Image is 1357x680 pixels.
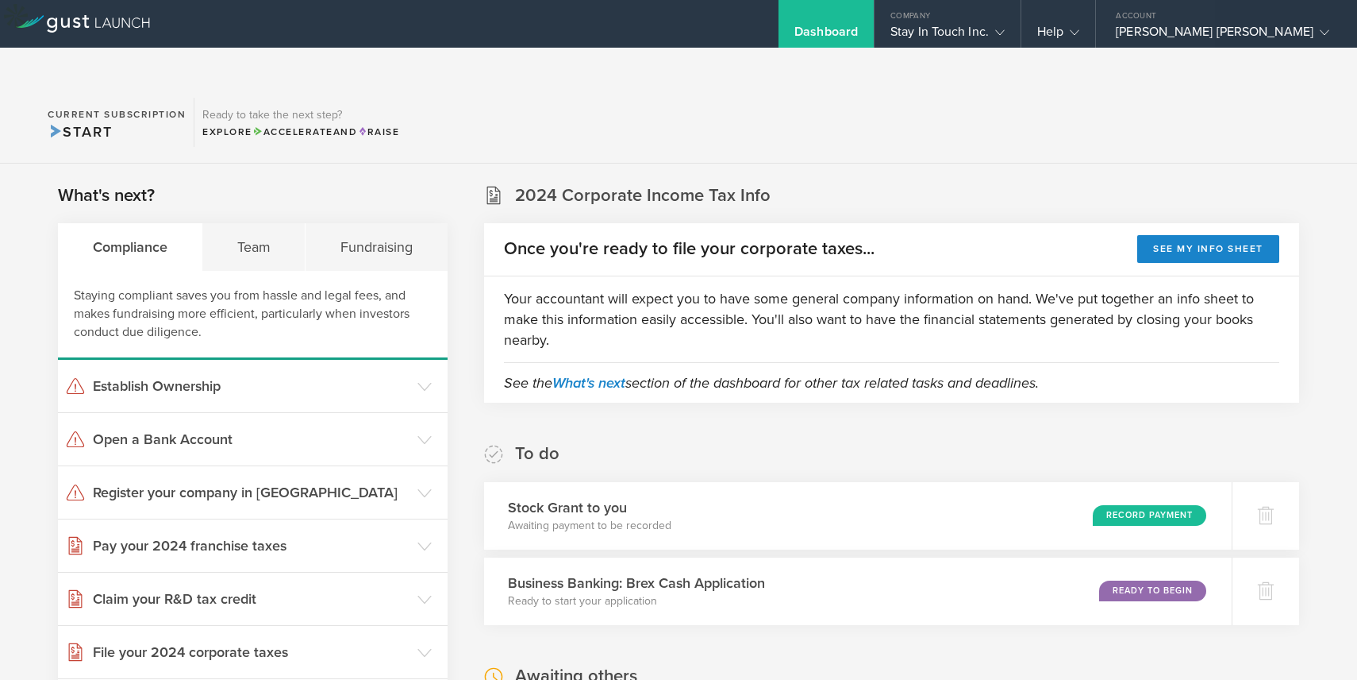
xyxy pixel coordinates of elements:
p: Ready to start your application [508,593,765,609]
p: Awaiting payment to be recorded [508,518,671,534]
div: Team [202,223,306,271]
h2: 2024 Corporate Income Tax Info [515,184,771,207]
div: Help [1037,24,1079,48]
div: Record Payment [1093,505,1206,526]
h2: To do [515,442,559,466]
p: Your accountant will expect you to have some general company information on hand. We've put toget... [504,288,1279,350]
div: Business Banking: Brex Cash ApplicationReady to start your applicationReady to Begin [484,558,1232,625]
h3: Pay your 2024 franchise taxes [93,535,409,556]
span: Start [48,123,112,141]
button: See my info sheet [1137,235,1279,263]
div: Stock Grant to youAwaiting payment to be recordedRecord Payment [484,482,1232,550]
div: Stay In Touch Inc. [890,24,1005,48]
div: Ready to Begin [1099,581,1206,601]
div: Explore [202,125,399,139]
h3: Stock Grant to you [508,497,671,518]
span: and [252,126,358,137]
div: [PERSON_NAME] [PERSON_NAME] [1116,24,1329,48]
div: Compliance [58,223,202,271]
div: Fundraising [306,223,447,271]
iframe: Chat Widget [1278,604,1357,680]
h3: Claim your R&D tax credit [93,589,409,609]
div: Ready to take the next step?ExploreAccelerateandRaise [194,98,407,147]
div: Staying compliant saves you from hassle and legal fees, and makes fundraising more efficient, par... [58,271,448,360]
h3: Business Banking: Brex Cash Application [508,573,765,593]
h3: Establish Ownership [93,376,409,396]
span: Raise [357,126,399,137]
h2: Once you're ready to file your corporate taxes... [504,238,875,261]
span: Accelerate [252,126,333,137]
div: Dashboard [794,24,858,48]
h2: Current Subscription [48,110,186,119]
a: What's next [552,374,625,392]
h2: What's next? [58,184,155,207]
h3: Register your company in [GEOGRAPHIC_DATA] [93,482,409,503]
em: See the section of the dashboard for other tax related tasks and deadlines. [504,374,1039,392]
h3: Open a Bank Account [93,429,409,450]
h3: File your 2024 corporate taxes [93,642,409,663]
h3: Ready to take the next step? [202,110,399,121]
